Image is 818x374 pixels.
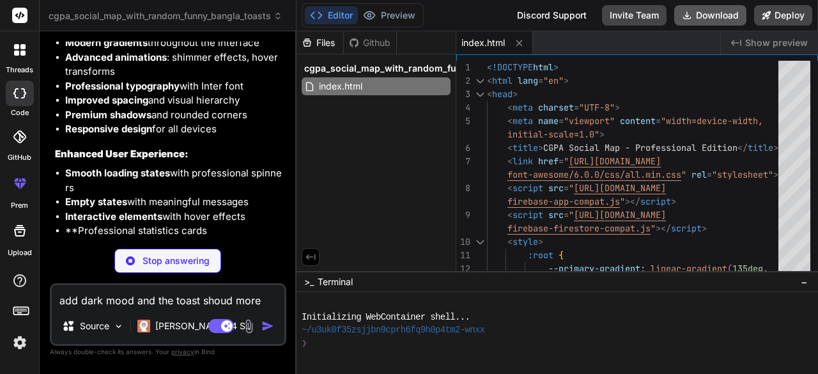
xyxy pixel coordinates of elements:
[318,276,353,288] span: Terminal
[507,142,513,153] span: <
[513,102,533,113] span: meta
[492,88,513,100] span: head
[456,74,470,88] div: 2
[801,276,808,288] span: −
[318,79,364,94] span: index.html
[65,51,167,63] strong: Advanced animations
[456,235,470,249] div: 10
[712,169,773,180] span: "stylesheet"
[538,142,543,153] span: >
[113,321,124,332] img: Pick Models
[456,208,470,222] div: 9
[509,5,594,26] div: Discord Support
[763,263,768,274] span: ,
[65,109,151,121] strong: Premium shadows
[11,200,28,211] label: prem
[661,115,763,127] span: "width=device-width,
[65,224,284,238] li: **Professional statistics cards
[745,36,808,49] span: Show preview
[456,61,470,74] div: 1
[656,115,661,127] span: =
[507,169,681,180] span: font-awesome/6.0.0/css/all.min.css
[513,142,538,153] span: title
[507,222,651,234] span: firebase-firestore-compat.js
[11,107,29,118] label: code
[518,75,538,86] span: lang
[65,122,284,137] li: for all devices
[691,169,707,180] span: rel
[513,88,518,100] span: >
[65,195,284,210] li: with meaningful messages
[65,51,284,79] li: : shimmer effects, hover transforms
[507,102,513,113] span: <
[302,311,470,324] span: Initializing WebContainer shell...
[528,249,553,261] span: :root
[620,115,656,127] span: content
[302,323,485,337] span: ~/u3uk0f35zsjjbn9cprh6fq9h0p4tm2-wnxx
[456,141,470,155] div: 6
[625,196,640,207] span: ></
[564,155,569,167] span: "
[671,196,676,207] span: >
[55,148,189,160] strong: Enhanced User Experience:
[773,142,778,153] span: >
[507,209,513,221] span: <
[65,166,284,195] li: with professional spinners
[681,169,686,180] span: "
[456,249,470,262] div: 11
[533,61,553,73] span: html
[674,5,746,26] button: Download
[472,88,488,101] div: Click to collapse the range.
[65,94,148,106] strong: Improved spacing
[513,182,543,194] span: script
[702,222,707,234] span: >
[559,115,564,127] span: =
[620,196,625,207] span: "
[651,222,656,234] span: "
[732,263,763,274] span: 135deg
[456,114,470,128] div: 5
[461,36,505,49] span: index.html
[472,74,488,88] div: Click to collapse the range.
[143,254,210,267] p: Stop answering
[6,65,33,75] label: threads
[538,115,559,127] span: name
[297,36,343,49] div: Files
[304,276,314,288] span: >_
[507,196,620,207] span: firebase-app-compat.js
[49,10,282,22] span: cgpa_social_map_with_random_funny_bangla_toasts
[574,182,666,194] span: [URL][DOMAIN_NAME]
[80,320,109,332] p: Source
[305,6,358,24] button: Editor
[507,115,513,127] span: <
[487,75,492,86] span: <
[242,319,256,334] img: attachment
[543,75,564,86] span: "en"
[798,272,810,292] button: −
[171,348,194,355] span: privacy
[538,102,574,113] span: charset
[564,115,615,127] span: "viewport"
[651,263,727,274] span: linear-gradient
[456,88,470,101] div: 3
[748,142,773,153] span: title
[507,182,513,194] span: <
[548,263,645,274] span: --primary-gradient:
[615,102,620,113] span: >
[548,209,564,221] span: src
[754,5,812,26] button: Deploy
[574,209,666,221] span: [URL][DOMAIN_NAME]
[65,123,152,135] strong: Responsive design
[559,249,564,261] span: {
[65,210,162,222] strong: Interactive elements
[8,247,32,258] label: Upload
[137,320,150,332] img: Claude 4 Sonnet
[65,36,148,49] strong: Modern gradients
[65,93,284,108] li: and visual hierarchy
[564,209,569,221] span: =
[737,142,748,153] span: </
[8,152,31,163] label: GitHub
[487,61,533,73] span: <!DOCTYPE
[559,155,564,167] span: =
[65,79,284,94] li: with Inter font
